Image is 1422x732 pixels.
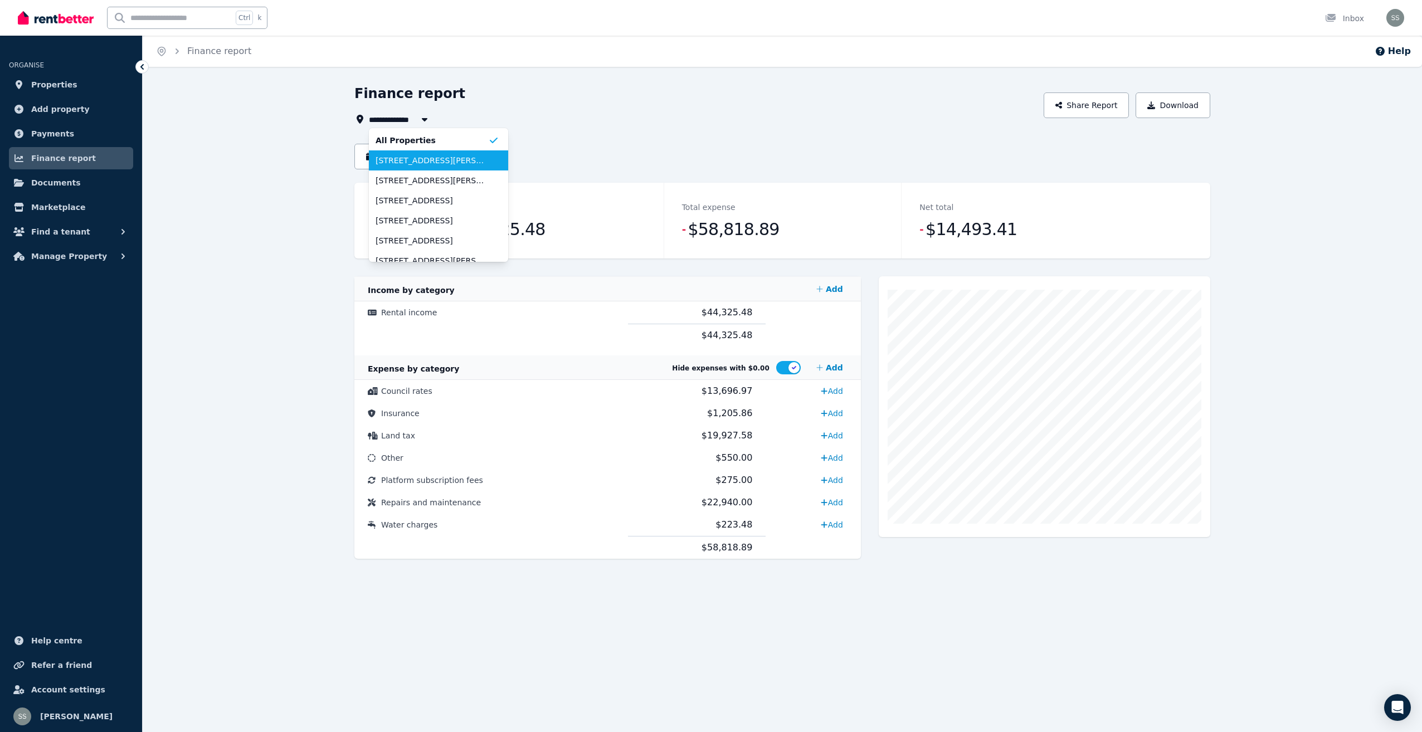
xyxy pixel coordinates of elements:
[702,307,753,318] span: $44,325.48
[381,520,437,529] span: Water charges
[816,404,847,422] a: Add
[376,195,488,206] span: [STREET_ADDRESS]
[381,308,437,317] span: Rental income
[381,387,432,396] span: Council rates
[9,196,133,218] a: Marketplace
[31,127,74,140] span: Payments
[31,78,77,91] span: Properties
[31,225,90,238] span: Find a tenant
[354,85,465,103] h1: Finance report
[816,427,847,445] a: Add
[9,147,133,169] a: Finance report
[702,542,753,553] span: $58,818.89
[9,679,133,701] a: Account settings
[187,46,251,56] a: Finance report
[13,707,31,725] img: Shiva Sapkota
[9,123,133,145] a: Payments
[354,144,408,169] button: FY26
[682,201,736,214] dt: Total expense
[31,201,85,214] span: Marketplace
[376,235,488,246] span: [STREET_ADDRESS]
[672,364,769,372] span: Hide expenses with $0.00
[816,494,847,511] a: Add
[40,710,113,723] span: [PERSON_NAME]
[926,218,1017,241] span: $14,493.41
[376,255,488,266] span: [STREET_ADDRESS][PERSON_NAME]
[31,103,90,116] span: Add property
[31,634,82,647] span: Help centre
[702,385,753,396] span: $13,696.97
[702,497,753,507] span: $22,940.00
[702,430,753,441] span: $19,927.58
[816,516,847,534] a: Add
[1375,45,1411,58] button: Help
[381,498,481,507] span: Repairs and maintenance
[9,245,133,267] button: Manage Property
[9,172,133,194] a: Documents
[31,658,92,672] span: Refer a friend
[919,222,923,237] span: -
[812,278,848,300] a: Add
[682,222,686,237] span: -
[381,431,415,440] span: Land tax
[31,176,81,189] span: Documents
[1044,92,1129,118] button: Share Report
[376,155,488,166] span: [STREET_ADDRESS][PERSON_NAME][PERSON_NAME]
[31,683,105,696] span: Account settings
[9,61,44,69] span: ORGANISE
[31,152,96,165] span: Finance report
[1384,694,1411,721] div: Open Intercom Messenger
[236,11,253,25] span: Ctrl
[715,452,752,463] span: $550.00
[816,449,847,467] a: Add
[688,218,779,241] span: $58,818.89
[9,98,133,120] a: Add property
[143,36,265,67] nav: Breadcrumb
[1386,9,1404,27] img: Shiva Sapkota
[381,476,483,485] span: Platform subscription fees
[376,175,488,186] span: [STREET_ADDRESS][PERSON_NAME]
[816,382,847,400] a: Add
[816,471,847,489] a: Add
[9,221,133,243] button: Find a tenant
[715,475,752,485] span: $275.00
[381,409,420,418] span: Insurance
[702,330,753,340] span: $44,325.48
[257,13,261,22] span: k
[9,74,133,96] a: Properties
[18,9,94,26] img: RentBetter
[707,408,752,418] span: $1,205.86
[368,286,455,295] span: Income by category
[1136,92,1210,118] button: Download
[31,250,107,263] span: Manage Property
[9,629,133,652] a: Help centre
[812,357,848,379] a: Add
[376,215,488,226] span: [STREET_ADDRESS]
[919,201,953,214] dt: Net total
[1325,13,1364,24] div: Inbox
[715,519,752,530] span: $223.48
[376,135,488,146] span: All Properties
[9,654,133,676] a: Refer a friend
[381,453,403,462] span: Other
[368,364,459,373] span: Expense by category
